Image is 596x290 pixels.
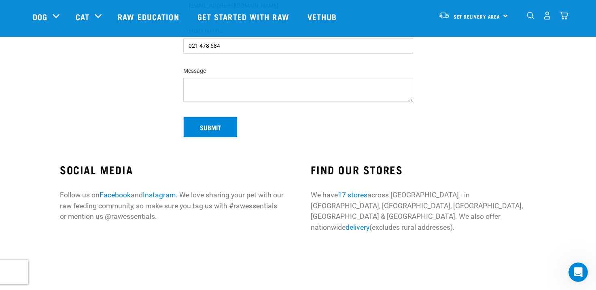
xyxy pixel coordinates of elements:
img: user.png [543,11,551,20]
img: home-icon@2x.png [560,11,568,20]
a: Cat [76,11,89,23]
p: Follow us on and . We love sharing your pet with our raw feeding community, so make sure you tag ... [60,190,285,222]
a: delivery [346,223,369,231]
a: Facebook [100,191,131,199]
a: Raw Education [110,0,189,33]
p: We have across [GEOGRAPHIC_DATA] - in [GEOGRAPHIC_DATA], [GEOGRAPHIC_DATA], [GEOGRAPHIC_DATA], [G... [311,190,536,233]
img: home-icon-1@2x.png [527,12,534,19]
label: Message [183,68,413,75]
span: Set Delivery Area [454,15,501,18]
a: Vethub [299,0,347,33]
a: 17 stores [338,191,367,199]
a: Instagram [143,191,176,199]
button: Submit [183,116,238,138]
a: Get started with Raw [189,0,299,33]
img: van-moving.png [439,12,450,19]
a: Dog [33,11,47,23]
iframe: Intercom live chat [568,262,588,282]
h3: SOCIAL MEDIA [60,163,285,176]
h3: FIND OUR STORES [311,163,536,176]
